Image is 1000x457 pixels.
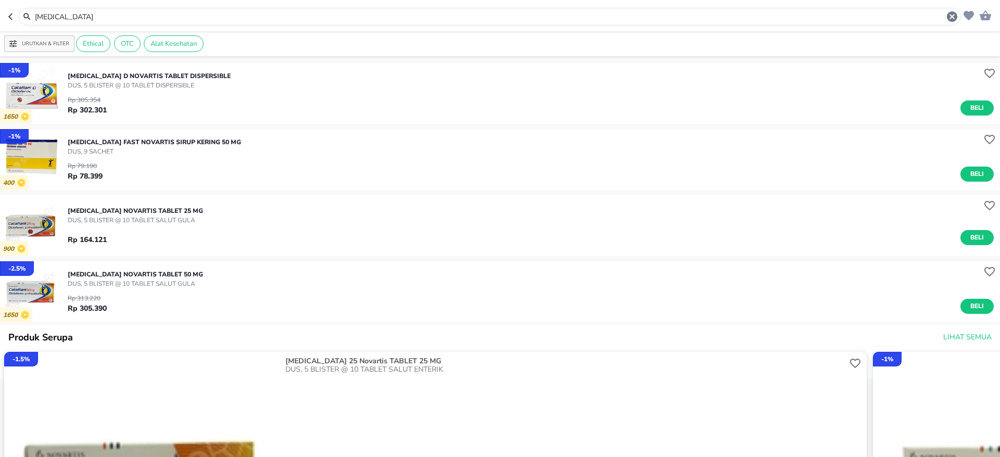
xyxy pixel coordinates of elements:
[68,270,203,279] p: [MEDICAL_DATA] Novartis TABLET 50 MG
[3,245,17,253] p: 900
[8,66,20,75] p: - 1 %
[3,113,21,121] p: 1650
[114,35,141,52] div: OTC
[68,95,107,105] p: Rp 305.354
[144,35,204,52] div: Alat Kesehatan
[22,40,69,48] p: Urutkan & Filter
[68,215,203,225] p: DUS, 5 BLISTER @ 10 TABLET SALUT GULA
[12,354,30,364] p: - 1.5 %
[881,354,893,364] p: - 1 %
[68,279,203,288] p: DUS, 5 BLISTER @ 10 TABLET SALUT GULA
[34,11,946,22] input: Cari 4000+ produk di sini
[76,35,110,52] div: Ethical
[968,232,986,243] span: Beli
[943,331,992,344] span: Lihat Semua
[68,206,203,215] p: [MEDICAL_DATA] Novartis TABLET 25 MG
[68,137,241,147] p: [MEDICAL_DATA] FAST Novartis SIRUP KERING 50 MG
[8,132,20,141] p: - 1 %
[4,35,74,52] button: Urutkan & Filter
[68,161,103,171] p: Rp 79.190
[144,39,203,48] span: Alat Kesehatan
[968,301,986,312] span: Beli
[8,264,26,273] p: - 2.5 %
[968,169,986,180] span: Beli
[68,294,107,303] p: Rp 313.220
[68,81,231,90] p: DUS, 5 BLISTER @ 10 TABLET DISPERSIBLE
[68,234,107,245] p: Rp 164.121
[68,105,107,116] p: Rp 302.301
[285,357,845,365] p: [MEDICAL_DATA] 25 Novartis TABLET 25 MG
[68,71,231,81] p: [MEDICAL_DATA] D Novartis TABLET DISPERSIBLE
[968,103,986,113] span: Beli
[960,230,994,245] button: Beli
[939,328,994,347] button: Lihat Semua
[960,299,994,314] button: Beli
[68,147,241,156] p: DUS, 9 SACHET
[68,171,103,182] p: Rp 78.399
[960,167,994,182] button: Beli
[115,39,140,48] span: OTC
[77,39,110,48] span: Ethical
[960,100,994,116] button: Beli
[68,303,107,314] p: Rp 305.390
[285,365,847,374] p: DUS, 5 BLISTER @ 10 TABLET SALUT ENTERIK
[3,179,17,187] p: 400
[3,311,21,319] p: 1650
